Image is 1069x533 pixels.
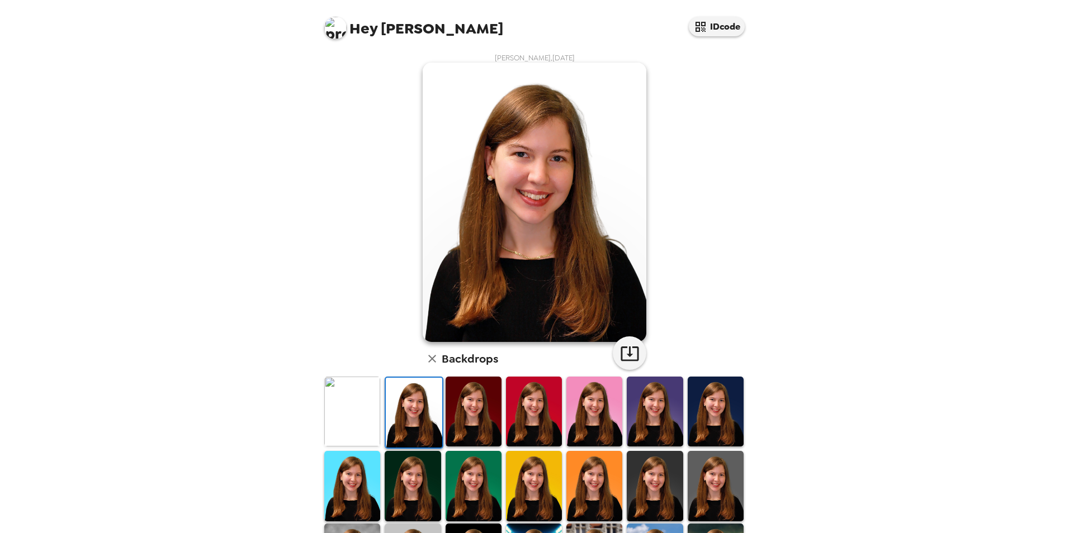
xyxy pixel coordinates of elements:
img: user [423,63,646,342]
span: [PERSON_NAME] , [DATE] [495,53,575,63]
img: profile pic [324,17,347,39]
span: Hey [349,18,377,39]
img: Original [324,377,380,446]
span: [PERSON_NAME] [324,11,503,36]
button: IDcode [689,17,745,36]
h6: Backdrops [442,350,498,368]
